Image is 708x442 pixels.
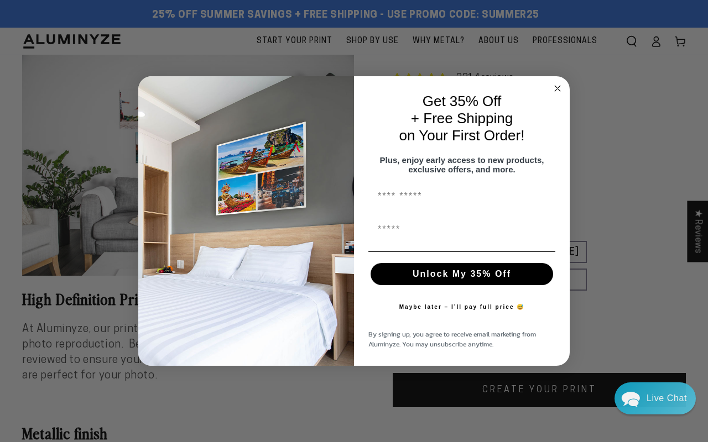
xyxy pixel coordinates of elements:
div: Chat widget toggle [615,382,696,414]
button: Maybe later – I’ll pay full price 😅 [394,296,530,318]
img: 728e4f65-7e6c-44e2-b7d1-0292a396982f.jpeg [138,76,354,366]
button: Unlock My 35% Off [371,263,553,285]
span: on Your First Order! [399,127,525,144]
div: Contact Us Directly [647,382,687,414]
span: Plus, enjoy early access to new products, exclusive offers, and more. [380,155,544,174]
button: Close dialog [551,82,564,95]
span: Get 35% Off [423,93,502,109]
span: + Free Shipping [411,110,513,127]
span: By signing up, you agree to receive email marketing from Aluminyze. You may unsubscribe anytime. [368,329,536,349]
